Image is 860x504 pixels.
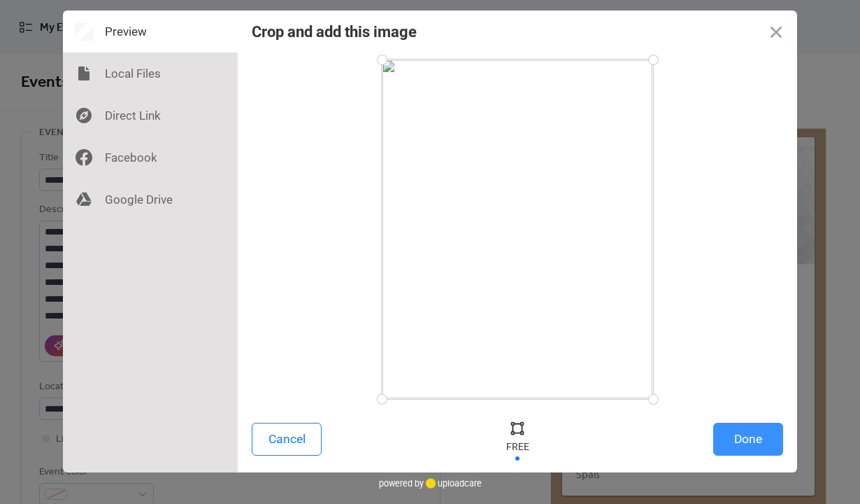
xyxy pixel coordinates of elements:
[755,10,797,52] button: Close
[63,178,238,220] div: Google Drive
[63,94,238,136] div: Direct Link
[252,23,417,41] div: Crop and add this image
[379,472,482,493] div: powered by
[63,10,238,52] div: Preview
[63,136,238,178] div: Facebook
[63,52,238,94] div: Local Files
[424,478,482,489] a: uploadcare
[252,423,322,456] button: Cancel
[713,423,783,456] button: Done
